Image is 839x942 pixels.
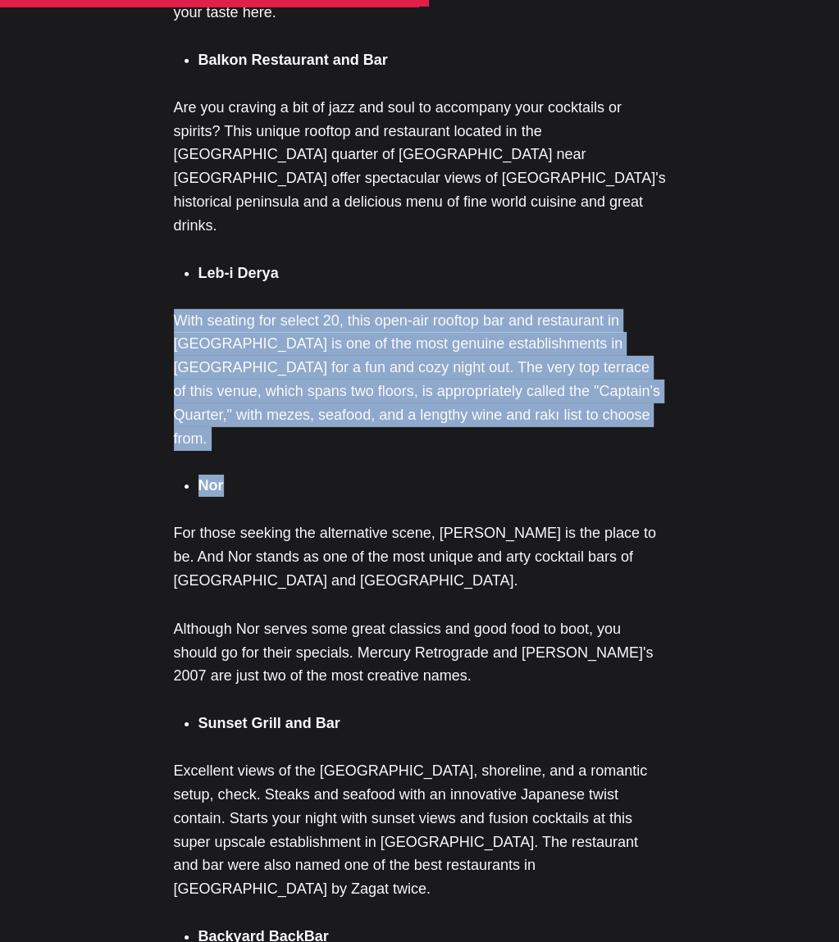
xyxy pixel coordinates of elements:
span: Ikamet [221,71,275,86]
strong: Nor [198,477,224,494]
p: Become a member of to start commenting. [26,69,466,89]
p: Excellent views of the [GEOGRAPHIC_DATA], shoreline, and a romantic setup, check. Steaks and seaf... [174,759,666,901]
strong: Sunset Grill and Bar [198,715,340,731]
button: Sign in [285,158,331,175]
p: Although Nor serves some great classics and good food to boot, you should go for their specials. ... [174,617,666,688]
button: Sign up now [192,112,300,148]
strong: Leb-i Derya [198,265,279,281]
strong: Balkon Restaurant and Bar [198,52,388,68]
p: With seating for select 20, this open-air rooftop bar and restaurant in [GEOGRAPHIC_DATA] is one ... [174,309,666,451]
span: Already a member? [162,157,282,176]
p: For those seeking the alternative scene, [PERSON_NAME] is the place to be. And Nor stands as one ... [174,521,666,592]
h1: Start the conversation [125,33,367,62]
p: Are you craving a bit of jazz and soul to accompany your cocktails or spirits? This unique roofto... [174,96,666,238]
